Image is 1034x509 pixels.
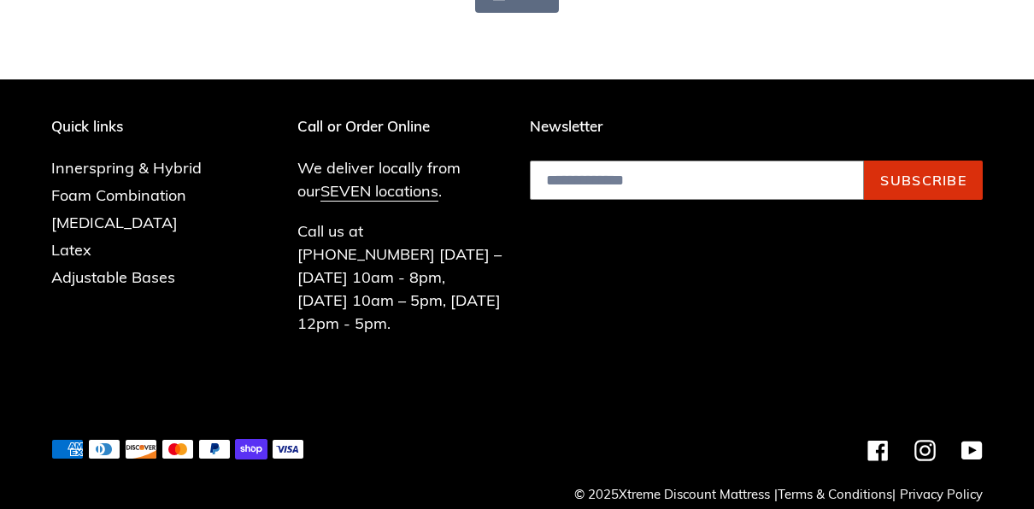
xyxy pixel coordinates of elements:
[530,161,864,200] input: Email address
[778,486,892,502] a: Terms & Conditions
[530,118,983,135] p: Newsletter
[774,486,896,502] small: | |
[864,161,983,200] button: Subscribe
[619,486,770,502] a: Xtreme Discount Mattress
[900,486,983,502] a: Privacy Policy
[51,213,178,232] a: [MEDICAL_DATA]
[51,267,175,287] a: Adjustable Bases
[51,240,91,260] a: Latex
[297,219,505,335] p: Call us at [PHONE_NUMBER] [DATE] – [DATE] 10am - 8pm, [DATE] 10am – 5pm, [DATE] 12pm - 5pm.
[880,172,966,189] span: Subscribe
[574,486,770,502] small: © 2025
[297,118,505,135] p: Call or Order Online
[51,118,227,135] p: Quick links
[297,156,505,202] p: We deliver locally from our .
[51,185,186,205] a: Foam Combination
[320,181,438,202] a: SEVEN locations
[51,158,202,178] a: Innerspring & Hybrid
